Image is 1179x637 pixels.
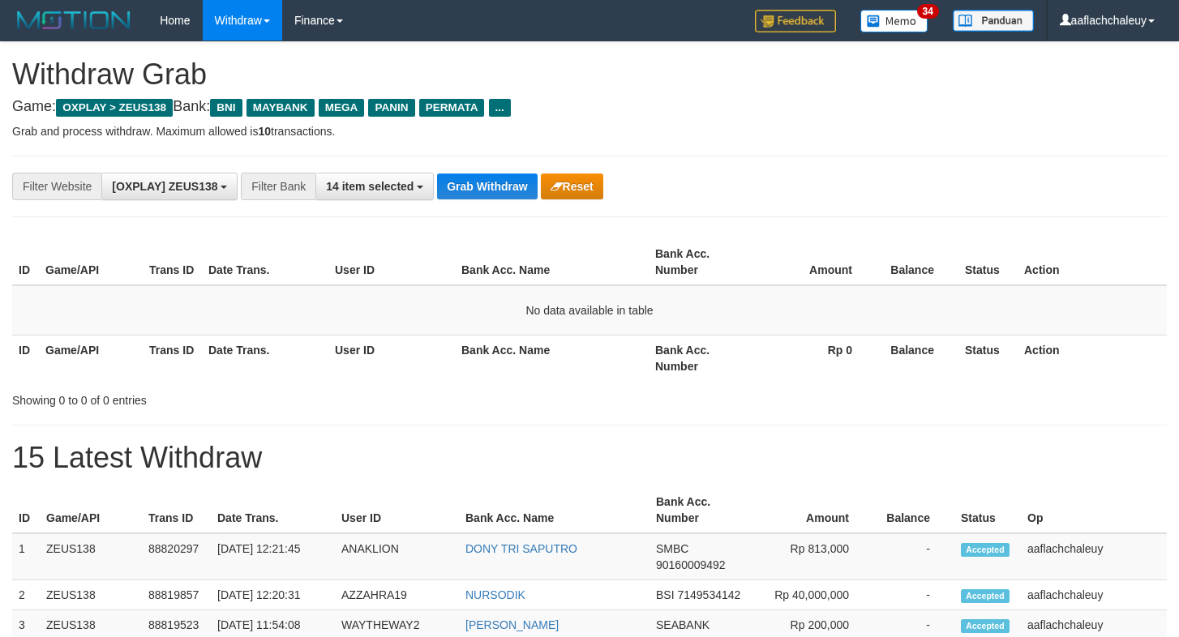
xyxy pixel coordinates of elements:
[752,487,873,533] th: Amount
[873,487,954,533] th: Balance
[211,580,335,610] td: [DATE] 12:20:31
[12,386,479,408] div: Showing 0 to 0 of 0 entries
[455,239,649,285] th: Bank Acc. Name
[12,487,40,533] th: ID
[247,99,315,117] span: MAYBANK
[101,173,238,200] button: [OXPLAY] ZEUS138
[12,580,40,610] td: 2
[211,533,335,580] td: [DATE] 12:21:45
[211,487,335,533] th: Date Trans.
[12,335,39,381] th: ID
[1021,533,1167,580] td: aaflachchaleuy
[12,442,1167,474] h1: 15 Latest Withdraw
[649,335,752,381] th: Bank Acc. Number
[954,487,1021,533] th: Status
[56,99,173,117] span: OXPLAY > ZEUS138
[1021,580,1167,610] td: aaflachchaleuy
[656,558,726,571] span: Copy 90160009492 to clipboard
[877,239,958,285] th: Balance
[335,580,459,610] td: AZZAHRA19
[210,99,242,117] span: BNI
[40,487,142,533] th: Game/API
[143,335,202,381] th: Trans ID
[326,180,414,193] span: 14 item selected
[465,588,525,601] a: NURSODIK
[202,335,328,381] th: Date Trans.
[12,533,40,580] td: 1
[40,533,142,580] td: ZEUS138
[541,173,603,199] button: Reset
[961,543,1010,557] span: Accepted
[649,239,752,285] th: Bank Acc. Number
[873,533,954,580] td: -
[459,487,650,533] th: Bank Acc. Name
[112,180,217,193] span: [OXPLAY] ZEUS138
[258,125,271,138] strong: 10
[656,588,675,601] span: BSI
[1018,335,1167,381] th: Action
[142,580,211,610] td: 88819857
[39,239,143,285] th: Game/API
[39,335,143,381] th: Game/API
[12,239,39,285] th: ID
[1021,487,1167,533] th: Op
[40,580,142,610] td: ZEUS138
[12,8,135,32] img: MOTION_logo.png
[873,580,954,610] td: -
[241,173,315,200] div: Filter Bank
[335,533,459,580] td: ANAKLION
[455,335,649,381] th: Bank Acc. Name
[315,173,434,200] button: 14 item selected
[877,335,958,381] th: Balance
[465,542,577,555] a: DONY TRI SAPUTRO
[958,239,1018,285] th: Status
[142,487,211,533] th: Trans ID
[953,10,1034,32] img: panduan.png
[12,173,101,200] div: Filter Website
[143,239,202,285] th: Trans ID
[335,487,459,533] th: User ID
[12,58,1167,91] h1: Withdraw Grab
[752,580,873,610] td: Rp 40,000,000
[142,533,211,580] td: 88820297
[12,99,1167,115] h4: Game: Bank:
[328,239,455,285] th: User ID
[437,173,537,199] button: Grab Withdraw
[489,99,511,117] span: ...
[202,239,328,285] th: Date Trans.
[12,123,1167,139] p: Grab and process withdraw. Maximum allowed is transactions.
[677,588,740,601] span: Copy 7149534142 to clipboard
[752,239,877,285] th: Amount
[958,335,1018,381] th: Status
[752,533,873,580] td: Rp 813,000
[1018,239,1167,285] th: Action
[650,487,752,533] th: Bank Acc. Number
[860,10,928,32] img: Button%20Memo.svg
[319,99,365,117] span: MEGA
[368,99,414,117] span: PANIN
[752,335,877,381] th: Rp 0
[656,618,710,631] span: SEABANK
[656,542,688,555] span: SMBC
[465,618,559,631] a: [PERSON_NAME]
[755,10,836,32] img: Feedback.jpg
[12,285,1167,336] td: No data available in table
[328,335,455,381] th: User ID
[419,99,485,117] span: PERMATA
[917,4,939,19] span: 34
[961,589,1010,603] span: Accepted
[961,619,1010,633] span: Accepted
